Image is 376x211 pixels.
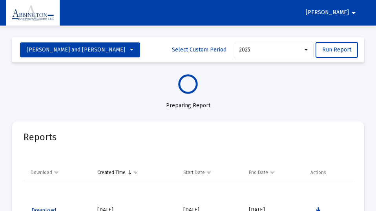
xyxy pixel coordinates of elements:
[310,169,326,176] div: Actions
[306,9,349,16] span: [PERSON_NAME]
[206,169,212,175] span: Show filter options for column 'Start Date'
[24,163,92,182] td: Column Download
[53,169,59,175] span: Show filter options for column 'Download'
[172,46,226,53] span: Select Custom Period
[27,46,125,53] span: [PERSON_NAME] and [PERSON_NAME]
[20,42,140,57] button: [PERSON_NAME] and [PERSON_NAME]
[316,42,358,58] button: Run Report
[249,169,268,176] div: End Date
[92,163,178,182] td: Column Created Time
[12,5,54,21] img: Dashboard
[349,5,358,21] mat-icon: arrow_drop_down
[243,163,305,182] td: Column End Date
[183,169,205,176] div: Start Date
[178,163,243,182] td: Column Start Date
[133,169,139,175] span: Show filter options for column 'Created Time'
[31,169,52,176] div: Download
[269,169,275,175] span: Show filter options for column 'End Date'
[24,133,57,141] mat-card-title: Reports
[322,46,351,53] span: Run Report
[296,5,368,20] button: [PERSON_NAME]
[239,46,250,53] span: 2025
[12,94,364,110] div: Preparing Report
[305,163,352,182] td: Column Actions
[97,169,126,176] div: Created Time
